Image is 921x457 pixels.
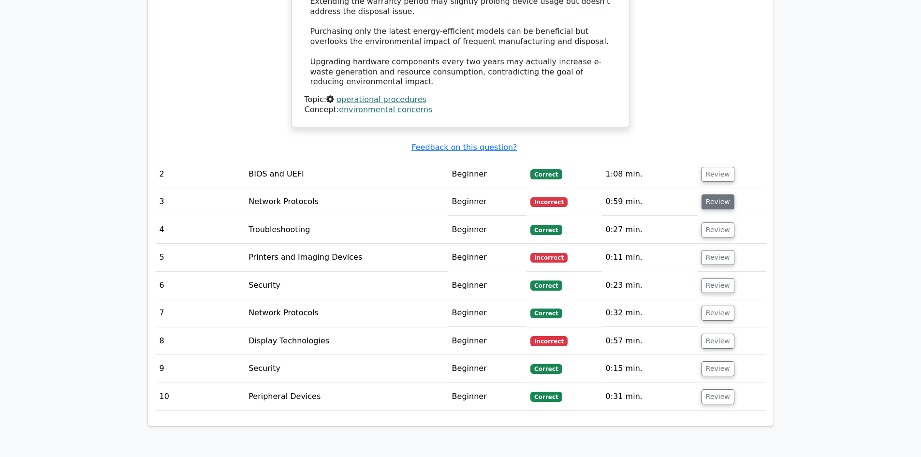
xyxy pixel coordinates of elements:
[702,334,734,349] button: Review
[448,216,527,244] td: Beginner
[448,383,527,411] td: Beginner
[530,169,562,179] span: Correct
[702,306,734,321] button: Review
[602,383,698,411] td: 0:31 min.
[702,167,734,182] button: Review
[448,188,527,216] td: Beginner
[448,161,527,188] td: Beginner
[339,105,432,114] a: environmental concerns
[156,161,245,188] td: 2
[702,222,734,237] button: Review
[602,327,698,355] td: 0:57 min.
[702,389,734,404] button: Review
[530,336,568,346] span: Incorrect
[156,383,245,411] td: 10
[602,272,698,299] td: 0:23 min.
[602,299,698,327] td: 0:32 min.
[156,244,245,271] td: 5
[602,216,698,244] td: 0:27 min.
[156,188,245,216] td: 3
[530,225,562,235] span: Correct
[305,95,617,105] div: Topic:
[245,244,448,271] td: Printers and Imaging Devices
[245,272,448,299] td: Security
[602,188,698,216] td: 0:59 min.
[702,250,734,265] button: Review
[602,244,698,271] td: 0:11 min.
[448,327,527,355] td: Beginner
[530,280,562,290] span: Correct
[245,299,448,327] td: Network Protocols
[156,216,245,244] td: 4
[245,161,448,188] td: BIOS and UEFI
[245,216,448,244] td: Troubleshooting
[245,327,448,355] td: Display Technologies
[530,253,568,263] span: Incorrect
[530,364,562,374] span: Correct
[245,355,448,383] td: Security
[411,143,517,152] a: Feedback on this question?
[245,383,448,411] td: Peripheral Devices
[156,272,245,299] td: 6
[156,355,245,383] td: 9
[336,95,426,104] a: operational procedures
[448,244,527,271] td: Beginner
[448,272,527,299] td: Beginner
[305,105,617,115] div: Concept:
[702,194,734,209] button: Review
[245,188,448,216] td: Network Protocols
[602,161,698,188] td: 1:08 min.
[702,278,734,293] button: Review
[448,355,527,383] td: Beginner
[448,299,527,327] td: Beginner
[530,197,568,207] span: Incorrect
[602,355,698,383] td: 0:15 min.
[530,392,562,401] span: Correct
[702,361,734,376] button: Review
[156,299,245,327] td: 7
[530,309,562,318] span: Correct
[156,327,245,355] td: 8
